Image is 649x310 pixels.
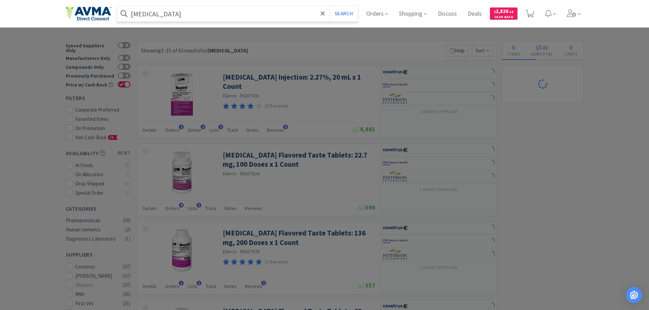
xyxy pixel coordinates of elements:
button: Search [329,6,358,21]
div: Open Intercom Messenger [626,287,642,303]
span: . 18 [508,10,513,14]
span: 2,826 [494,8,513,14]
span: $ [494,10,496,14]
img: e4e33dab9f054f5782a47901c742baa9_102.png [66,6,111,21]
a: Discuss [435,11,460,17]
a: $2,826.18Cash Back [490,4,517,23]
input: Search by item, sku, manufacturer, ingredient, size... [117,6,358,21]
span: Cash Back [494,15,513,20]
a: Deals [465,11,484,17]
